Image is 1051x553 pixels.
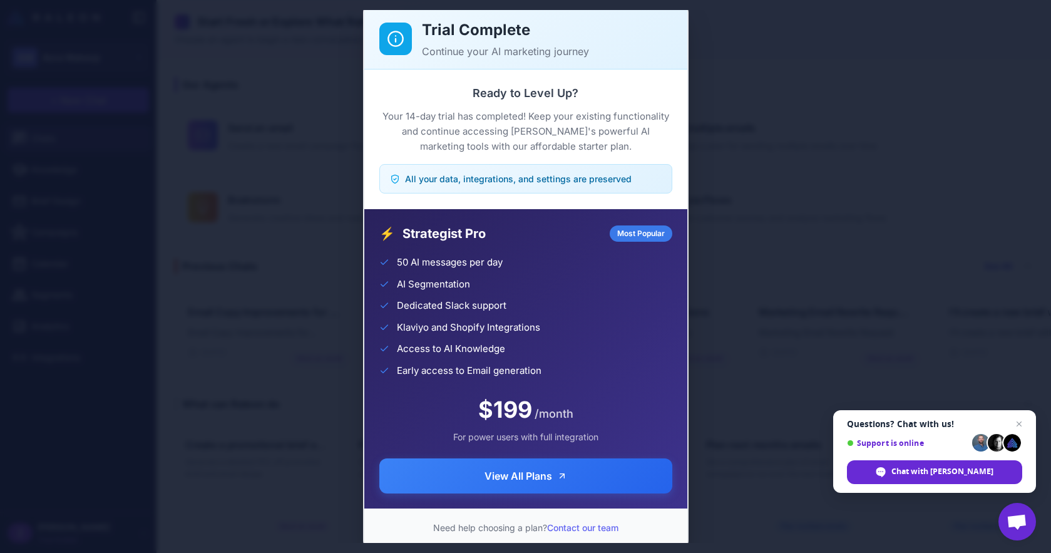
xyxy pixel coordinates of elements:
span: View All Plans [484,468,552,483]
div: Open chat [998,503,1036,540]
span: Dedicated Slack support [397,299,506,313]
button: View All Plans [379,458,672,494]
span: Early access to Email generation [397,364,541,378]
p: Need help choosing a plan? [379,521,672,534]
span: Klaviyo and Shopify Integrations [397,321,540,335]
span: ⚡ [379,224,395,243]
span: AI Segmentation [397,277,470,292]
div: Chat with Raleon [847,460,1022,484]
span: Strategist Pro [402,224,602,243]
p: Continue your AI marketing journey [422,44,672,59]
span: 50 AI messages per day [397,256,503,270]
span: /month [535,405,573,422]
p: Your 14-day trial has completed! Keep your existing functionality and continue accessing [PERSON_... [379,109,672,154]
span: Support is online [847,438,968,448]
span: $199 [478,393,532,426]
span: Questions? Chat with us! [847,419,1022,429]
h3: Ready to Level Up? [379,85,672,101]
span: Close chat [1012,416,1027,432]
div: For power users with full integration [379,430,672,443]
span: Chat with [PERSON_NAME] [891,466,993,477]
a: Contact our team [547,522,618,533]
h2: Trial Complete [422,19,672,41]
span: Access to AI Knowledge [397,342,505,356]
span: All your data, integrations, and settings are preserved [405,172,632,185]
div: Most Popular [610,225,672,242]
